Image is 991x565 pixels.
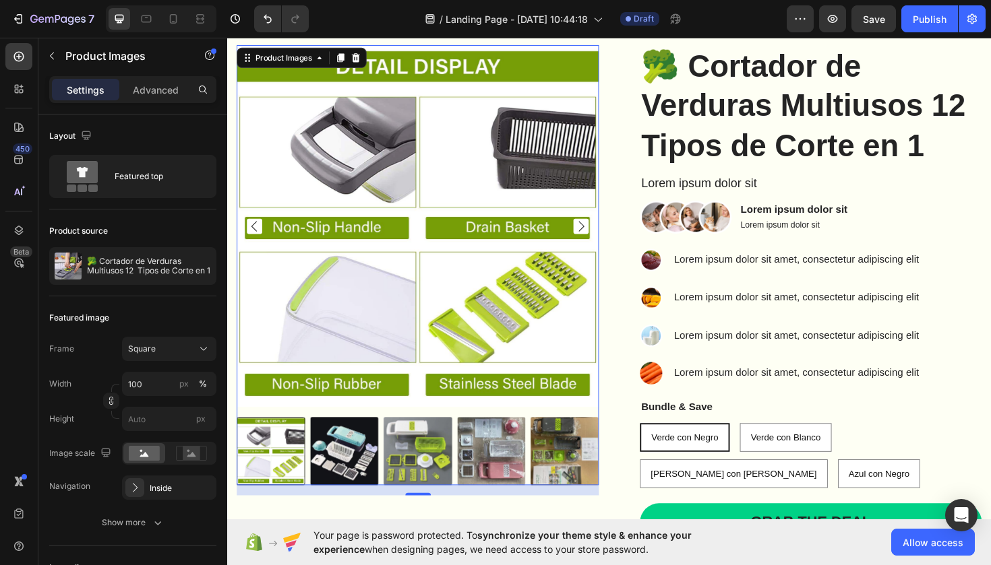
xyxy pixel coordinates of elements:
div: Inside [150,482,213,494]
span: Verde con Blanco [554,419,628,430]
span: Save [863,13,885,25]
p: Lorem ipsum dolor sit amet, consectetur adipiscing elit [473,350,735,364]
p: Product Images [65,48,180,64]
button: Allow access [891,529,975,556]
p: Settings [67,83,104,97]
button: Publish [901,5,958,32]
span: Verde con Negro [449,419,520,430]
span: [PERSON_NAME] con [PERSON_NAME] [448,457,624,468]
iframe: Design area [227,36,991,521]
span: px [196,413,206,424]
div: Undo/Redo [254,5,309,32]
div: Navigation [49,480,90,492]
p: Advanced [133,83,179,97]
p: Lorem ipsum dolor sit [543,176,657,191]
span: Draft [634,13,654,25]
button: % [176,376,192,392]
label: Frame [49,343,74,355]
p: Lorem ipsum dolor sit amet, consectetur adipiscing elit [473,269,735,284]
label: Height [49,413,74,425]
div: Product Images [27,17,92,29]
p: 7 [88,11,94,27]
button: px [195,376,211,392]
span: / [440,12,443,26]
div: Product source [49,225,108,237]
button: Square [122,337,216,361]
div: Beta [10,246,32,257]
div: 450 [13,143,32,154]
img: gempages_432750572815254551-b7ae19b8-66bb-4228-870e-2e80ab2a7004.png [437,225,460,248]
button: Carousel Next Arrow [367,193,383,209]
img: gempages_432750572815254551-57484f59-fb9f-4a94-82a0-a9a3b68c131c.png [437,305,460,329]
p: Lorem ipsum dolor sit amet, consectetur adipiscing elit [473,310,735,324]
div: Image scale [49,444,114,463]
div: Featured top [115,161,197,192]
p: 🥦 Cortador de Verduras Multiusos 12 Tipos de Corte en 1 [87,257,211,275]
p: Lorem ipsum dolor sit amet, consectetur adipiscing elit [473,230,735,244]
div: Show more [102,516,164,529]
div: Grab the deal [554,504,682,525]
span: synchronize your theme style & enhance your experience [313,529,692,555]
div: Publish [913,12,947,26]
span: Your page is password protected. To when designing pages, we need access to your store password. [313,528,744,556]
p: Lorem ipsum dolor sit [438,147,798,164]
div: px [179,378,189,390]
img: gempages_432750572815254551-f23d823a-a1c3-4999-87bf-216233668a59.png [437,265,460,288]
div: Layout [49,127,94,145]
span: Landing Page - [DATE] 10:44:18 [446,12,588,26]
button: Save [851,5,896,32]
p: Bundle & Save [438,386,798,400]
span: Allow access [903,535,963,550]
h1: 🥦 Cortador de Verduras Multiusos 12 Tipos de Corte en 1 [437,9,799,138]
img: product feature img [55,253,82,279]
span: Square [128,343,156,355]
span: Azul con Negro [658,457,723,468]
input: px [122,407,216,431]
div: Open Intercom Messenger [945,499,978,531]
input: px% [122,372,216,396]
button: Grab the deal [437,494,799,535]
button: Show more [49,510,216,535]
img: gempages_432750572815254551-b20372b2-556f-424a-9607-1b762868c3db.png [437,345,460,368]
p: Lorem ipsum dolor sit [543,195,657,206]
div: Featured image [49,312,109,324]
button: 7 [5,5,100,32]
label: Width [49,378,71,390]
img: gempages_432750572815254551-d286edad-b1be-4f21-9bbe-5e562eff91e9.png [437,174,534,209]
div: % [199,378,207,390]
